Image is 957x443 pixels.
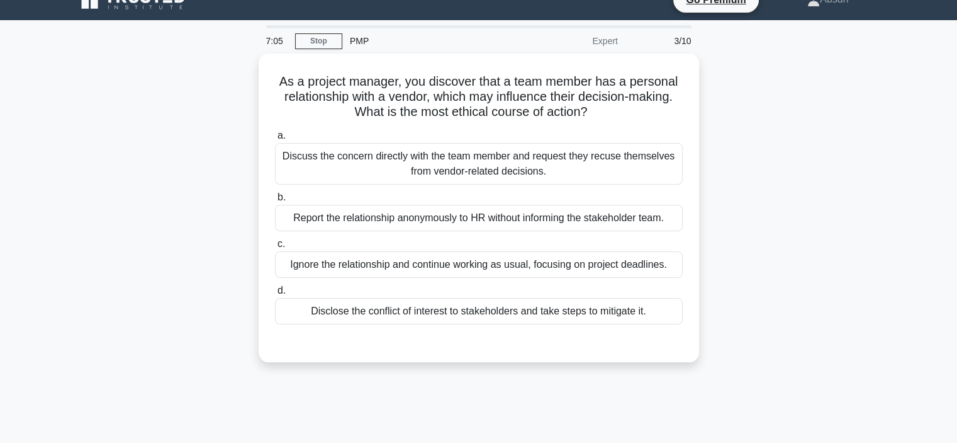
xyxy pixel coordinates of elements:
[275,298,683,325] div: Disclose the conflict of interest to stakeholders and take steps to mitigate it.
[259,28,295,54] div: 7:05
[277,130,286,141] span: a.
[275,205,683,231] div: Report the relationship anonymously to HR without informing the stakeholder team.
[277,238,285,249] span: c.
[274,74,684,120] h5: As a project manager, you discover that a team member has a personal relationship with a vendor, ...
[277,192,286,202] span: b.
[277,285,286,296] span: d.
[342,28,515,54] div: PMP
[295,33,342,49] a: Stop
[515,28,625,54] div: Expert
[275,251,683,278] div: Ignore the relationship and continue working as usual, focusing on project deadlines.
[625,28,699,54] div: 3/10
[275,143,683,185] div: Discuss the concern directly with the team member and request they recuse themselves from vendor-...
